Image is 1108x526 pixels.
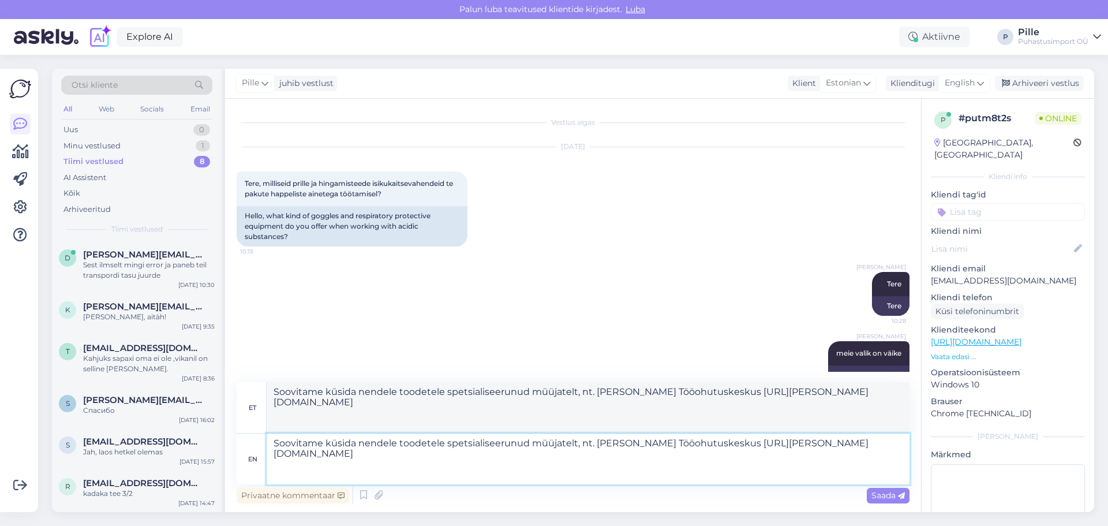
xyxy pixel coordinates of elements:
p: Chrome [TECHNICAL_ID] [931,408,1085,420]
div: Küsi telefoninumbrit [931,304,1024,319]
div: Privaatne kommentaar [237,488,349,503]
div: Email [188,102,212,117]
div: Arhiveeritud [63,204,111,215]
div: Kahjuks sapaxi oma ei ole ,vikanil on selline [PERSON_NAME]. [83,353,215,374]
div: Klient [788,77,816,89]
div: 8 [194,156,210,167]
div: Sest ilmselt mingi error ja paneb teil transpordi tasu juurde [83,260,215,281]
div: Puhastusimport OÜ [1018,37,1088,46]
span: 10:28 [863,316,906,325]
div: [DATE] 10:30 [178,281,215,289]
p: Vaata edasi ... [931,352,1085,362]
span: Pille [242,77,259,89]
p: [EMAIL_ADDRESS][DOMAIN_NAME] [931,275,1085,287]
span: Kristjan.rapp@atalanta.ai [83,301,203,312]
span: Online [1035,112,1081,125]
span: Saada [871,490,905,501]
p: Operatsioonisüsteem [931,367,1085,379]
span: dagmar.roos@allspark.ee [83,249,203,260]
div: Tere [872,296,909,316]
a: [URL][DOMAIN_NAME] [931,337,1021,347]
span: K [65,305,70,314]
span: meie valik on väike [836,349,901,357]
span: Estonian [826,77,861,89]
span: Tere [887,279,901,288]
p: Kliendi tag'id [931,189,1085,201]
div: P [997,29,1013,45]
div: [DATE] [237,141,909,152]
span: sergei.shved@srd.ee [83,395,203,405]
div: All [61,102,74,117]
input: Lisa tag [931,203,1085,221]
p: Kliendi nimi [931,225,1085,237]
div: [DATE] 9:35 [182,322,215,331]
span: [PERSON_NAME] [856,263,906,271]
textarea: Soovitame nendele toodetele spetsialiseerunud müüjatelt, müüjatelt. [PERSON_NAME] Tööohutuskeskus... [267,382,909,433]
span: d [65,253,70,262]
p: Märkmed [931,449,1085,461]
span: 10:15 [240,247,283,256]
img: Askly Logo [9,78,31,100]
span: p [941,115,946,124]
input: Lisa nimi [931,243,1072,255]
div: en [248,449,257,469]
span: S [66,441,70,449]
span: Tiimi vestlused [111,224,163,234]
a: PillePuhastusimport OÜ [1018,28,1101,46]
div: et [249,398,256,417]
div: [GEOGRAPHIC_DATA], [GEOGRAPHIC_DATA] [934,137,1073,161]
div: Kõik [63,188,80,199]
div: Kliendi info [931,171,1085,182]
div: [DATE] 16:02 [179,416,215,424]
p: Klienditeekond [931,324,1085,336]
div: Uus [63,124,78,136]
span: Ragne.kukk@mail.ee [83,478,203,488]
span: English [945,77,975,89]
span: Luba [622,4,649,14]
div: [DATE] 8:36 [182,374,215,383]
div: meie valik on väike [828,365,909,385]
div: Socials [138,102,166,117]
div: Tiimi vestlused [63,156,123,167]
div: 0 [193,124,210,136]
img: explore-ai [88,25,112,49]
div: kadaka tee 3/2 [83,488,215,499]
span: s [66,399,70,408]
span: taimikroon@gmail.com [83,343,203,353]
div: Hello, what kind of goggles and respiratory protective equipment do you offer when working with a... [237,206,467,247]
p: Windows 10 [931,379,1085,391]
textarea: Soovitame küsida nendele toodetele spetsialiseerunud müüjatelt, nt. [PERSON_NAME] Tööohutuskeskus... [267,434,909,484]
div: Klienditugi [886,77,935,89]
div: Jah, laos hetkel olemas [83,447,215,457]
div: [PERSON_NAME] [931,431,1085,442]
div: Arhiveeri vestlus [995,76,1084,91]
span: t [66,347,70,356]
div: juhib vestlust [275,77,334,89]
div: Minu vestlused [63,140,121,152]
div: [DATE] 14:47 [178,499,215,508]
div: AI Assistent [63,172,106,184]
div: [PERSON_NAME], aitäh! [83,312,215,322]
div: # putm8t2s [959,111,1035,125]
div: Aktiivne [899,27,969,47]
p: Brauser [931,396,1085,408]
div: Pille [1018,28,1088,37]
a: Explore AI [117,27,183,47]
span: R [65,482,70,491]
span: Tere, milliseid prille ja hingamisteede isikukaitsevahendeid te pakute happeliste ainetega töötam... [245,179,455,198]
p: Kliendi telefon [931,292,1085,304]
span: Superpuhastus@mail.ee [83,437,203,447]
div: Спасибо [83,405,215,416]
div: 1 [196,140,210,152]
div: Web [96,102,117,117]
span: [PERSON_NAME] [856,332,906,341]
span: Otsi kliente [72,79,118,91]
p: Kliendi email [931,263,1085,275]
div: [DATE] 15:57 [179,457,215,466]
div: Vestlus algas [237,117,909,128]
